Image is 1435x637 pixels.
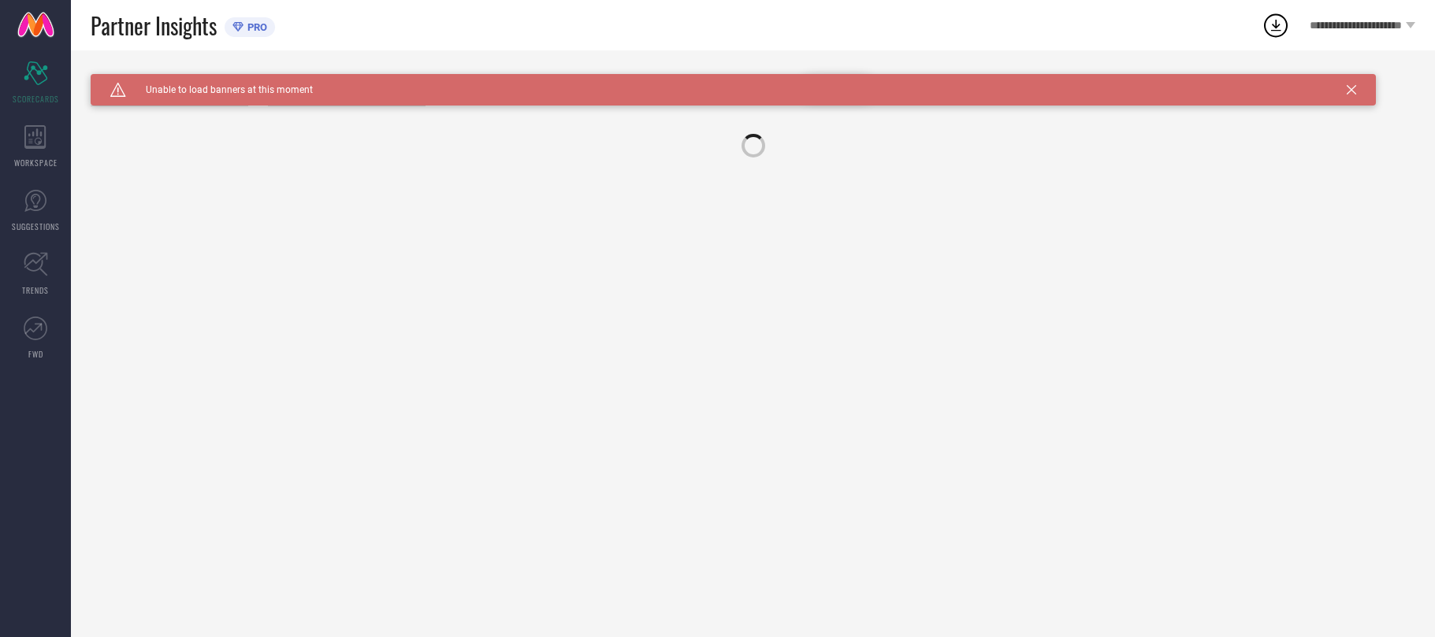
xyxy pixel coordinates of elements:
[1262,11,1290,39] div: Open download list
[126,84,313,95] span: Unable to load banners at this moment
[13,93,59,105] span: SCORECARDS
[28,348,43,360] span: FWD
[244,21,267,33] span: PRO
[12,220,60,232] span: SUGGESTIONS
[14,157,58,169] span: WORKSPACE
[91,9,217,42] span: Partner Insights
[22,284,49,296] span: TRENDS
[91,74,248,85] div: Brand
